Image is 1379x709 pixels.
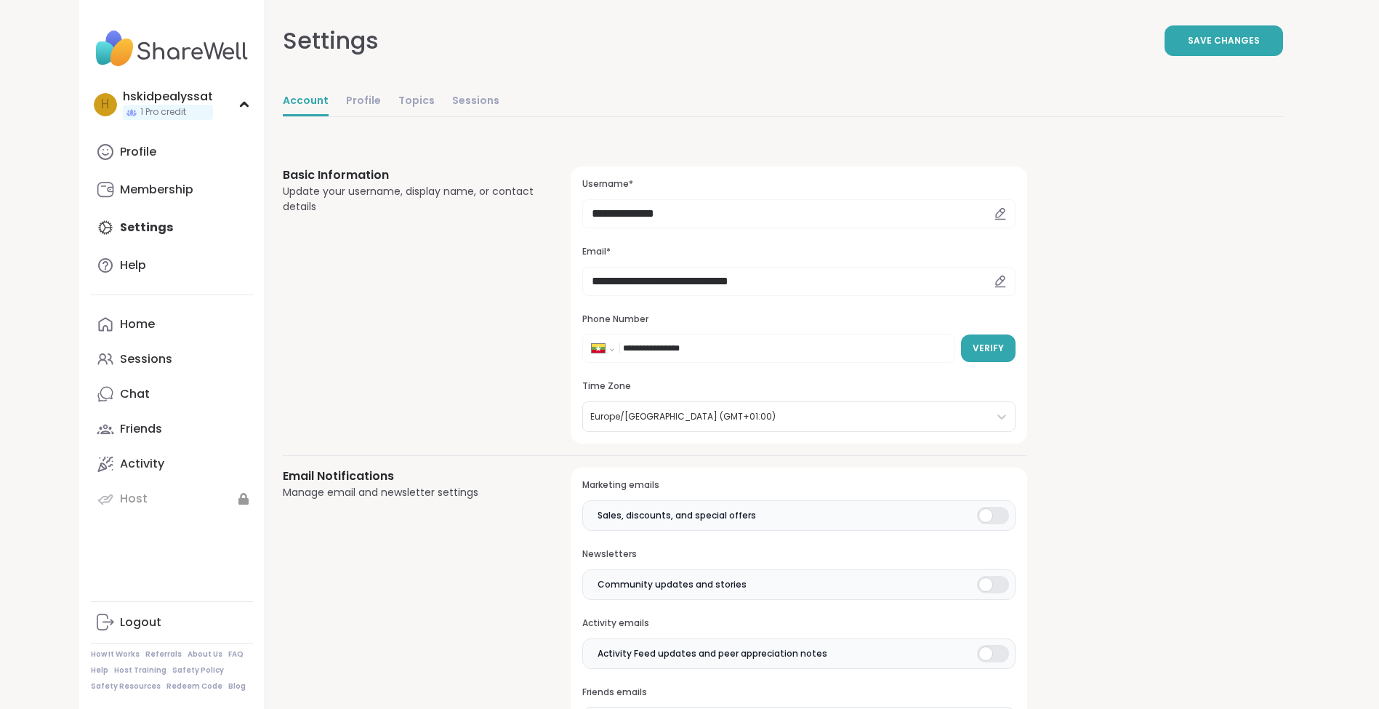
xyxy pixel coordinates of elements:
div: hskidpealyssat [123,89,213,105]
a: Redeem Code [166,681,222,692]
h3: Activity emails [582,617,1015,630]
span: Activity Feed updates and peer appreciation notes [598,647,827,660]
div: Sessions [120,351,172,367]
button: Save Changes [1165,25,1283,56]
a: Account [283,87,329,116]
div: Host [120,491,148,507]
span: Sales, discounts, and special offers [598,509,756,522]
div: Manage email and newsletter settings [283,485,536,500]
a: Activity [91,446,253,481]
a: Logout [91,605,253,640]
div: Update your username, display name, or contact details [283,184,536,215]
a: Profile [346,87,381,116]
a: Membership [91,172,253,207]
a: Blog [228,681,246,692]
img: ShareWell Nav Logo [91,23,253,74]
a: Help [91,665,108,676]
div: Membership [120,182,193,198]
h3: Phone Number [582,313,1015,326]
a: Topics [398,87,435,116]
h3: Friends emails [582,686,1015,699]
a: Chat [91,377,253,412]
div: Home [120,316,155,332]
a: Profile [91,135,253,169]
a: Home [91,307,253,342]
a: How It Works [91,649,140,660]
span: Verify [973,342,1004,355]
a: Help [91,248,253,283]
h3: Time Zone [582,380,1015,393]
span: 1 Pro credit [140,106,186,119]
h3: Email Notifications [283,468,536,485]
div: Friends [120,421,162,437]
span: h [101,95,109,114]
button: Verify [961,335,1016,362]
h3: Email* [582,246,1015,258]
a: FAQ [228,649,244,660]
h3: Username* [582,178,1015,191]
span: Save Changes [1188,34,1260,47]
div: Chat [120,386,150,402]
a: Safety Resources [91,681,161,692]
a: Friends [91,412,253,446]
div: Help [120,257,146,273]
a: Sessions [91,342,253,377]
a: About Us [188,649,222,660]
a: Host [91,481,253,516]
div: Profile [120,144,156,160]
h3: Basic Information [283,167,536,184]
span: Community updates and stories [598,578,747,591]
a: Host Training [114,665,166,676]
div: Activity [120,456,164,472]
h3: Newsletters [582,548,1015,561]
h3: Marketing emails [582,479,1015,492]
div: Settings [283,23,379,58]
div: Logout [120,614,161,630]
a: Referrals [145,649,182,660]
a: Sessions [452,87,499,116]
a: Safety Policy [172,665,224,676]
